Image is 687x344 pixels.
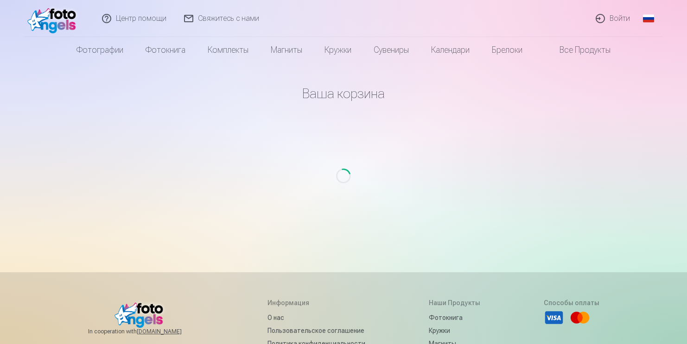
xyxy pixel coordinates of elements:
a: Магниты [260,37,313,63]
img: /fa1 [27,4,81,33]
span: In cooperation with [88,328,204,335]
h5: Способы оплаты [544,298,599,307]
h1: Ваша корзина [73,85,614,102]
a: Фотокнига [429,311,480,324]
a: Сувениры [363,37,420,63]
a: О нас [267,311,365,324]
a: Пользовательское соглашение [267,324,365,337]
li: Visa [544,307,564,328]
a: Кружки [313,37,363,63]
a: Календари [420,37,481,63]
a: Фотографии [65,37,134,63]
a: Все продукты [534,37,622,63]
h5: Информация [267,298,365,307]
a: Кружки [429,324,480,337]
a: Фотокнига [134,37,197,63]
a: [DOMAIN_NAME] [137,328,204,335]
a: Брелоки [481,37,534,63]
h5: Наши продукты [429,298,480,307]
li: Mastercard [570,307,590,328]
a: Комплекты [197,37,260,63]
